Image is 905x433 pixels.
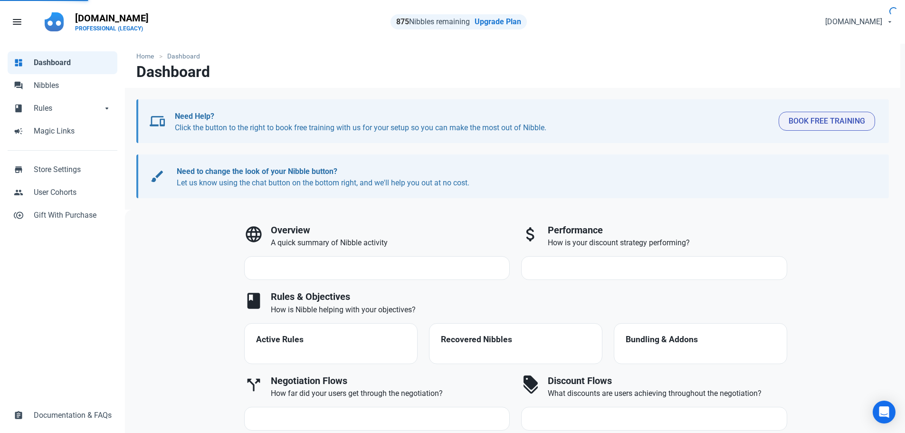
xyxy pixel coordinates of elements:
[8,204,117,227] a: control_point_duplicateGift With Purchase
[11,16,23,28] span: menu
[14,103,23,112] span: book
[271,375,510,386] h3: Negotiation Flows
[175,112,214,121] b: Need Help?
[271,225,510,236] h3: Overview
[150,169,165,184] span: brush
[75,25,149,32] p: PROFESSIONAL (LEGACY)
[817,12,899,31] button: [DOMAIN_NAME]
[271,291,787,302] h3: Rules & Objectives
[14,125,23,135] span: campaign
[271,237,510,249] p: A quick summary of Nibble activity
[548,388,787,399] p: What discounts are users achieving throughout the negotiation?
[34,103,102,114] span: Rules
[244,375,263,395] span: call_split
[626,335,775,345] h4: Bundling & Addons
[34,410,112,421] span: Documentation & FAQs
[177,166,866,189] p: Let us know using the chat button on the bottom right, and we'll help you out at no cost.
[34,164,112,175] span: Store Settings
[8,97,117,120] a: bookRulesarrow_drop_down
[150,114,165,129] span: devices
[441,335,591,345] h4: Recovered Nibbles
[14,187,23,196] span: people
[256,335,406,345] h4: Active Rules
[136,51,159,61] a: Home
[475,17,521,26] a: Upgrade Plan
[396,17,470,26] span: Nibbles remaining
[175,111,771,134] p: Click the button to the right to book free training with us for your setup so you can make the mo...
[789,115,865,127] span: Book Free Training
[825,16,882,28] span: [DOMAIN_NAME]
[548,225,787,236] h3: Performance
[34,187,112,198] span: User Cohorts
[34,57,112,68] span: Dashboard
[34,80,112,91] span: Nibbles
[136,63,210,80] h1: Dashboard
[244,225,263,244] span: language
[244,291,263,310] span: book
[521,225,540,244] span: attach_money
[779,112,875,131] button: Book Free Training
[14,164,23,173] span: store
[177,167,337,176] b: Need to change the look of your Nibble button?
[125,44,900,63] nav: breadcrumbs
[8,74,117,97] a: forumNibbles
[102,103,112,112] span: arrow_drop_down
[548,237,787,249] p: How is your discount strategy performing?
[271,304,787,316] p: How is Nibble helping with your objectives?
[396,17,409,26] strong: 875
[34,125,112,137] span: Magic Links
[8,51,117,74] a: dashboardDashboard
[14,410,23,419] span: assignment
[8,181,117,204] a: peopleUser Cohorts
[14,80,23,89] span: forum
[8,120,117,143] a: campaignMagic Links
[8,404,117,427] a: assignmentDocumentation & FAQs
[14,210,23,219] span: control_point_duplicate
[521,375,540,395] span: discount
[8,158,117,181] a: storeStore Settings
[14,57,23,67] span: dashboard
[873,401,895,423] div: Open Intercom Messenger
[34,210,112,221] span: Gift With Purchase
[75,11,149,25] p: [DOMAIN_NAME]
[271,388,510,399] p: How far did your users get through the negotiation?
[69,8,154,36] a: [DOMAIN_NAME]PROFESSIONAL (LEGACY)
[548,375,787,386] h3: Discount Flows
